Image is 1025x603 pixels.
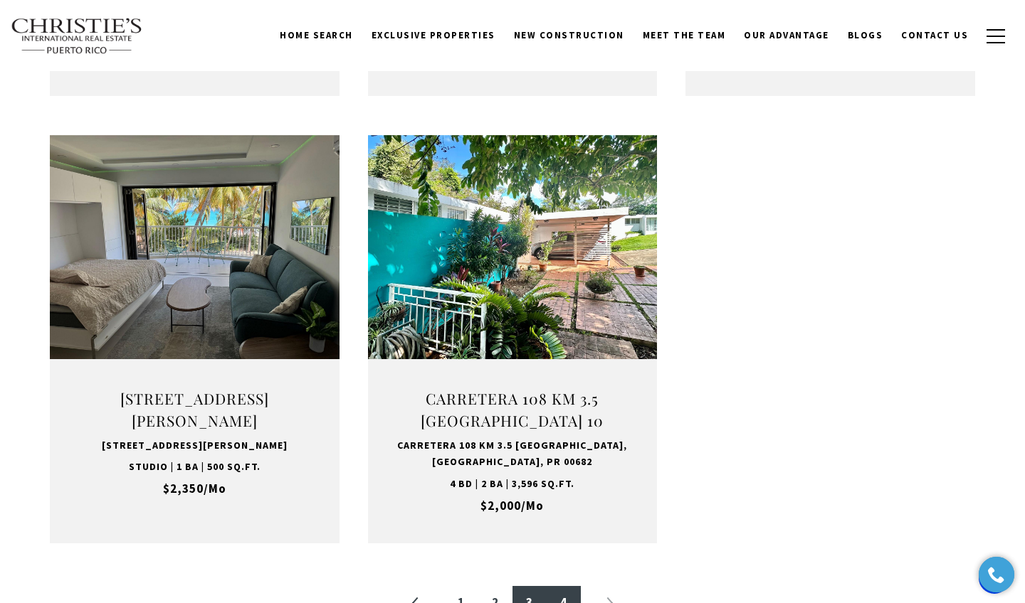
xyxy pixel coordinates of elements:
a: Blogs [839,22,893,49]
span: Our Advantage [744,29,829,41]
a: Meet the Team [634,22,735,49]
img: Christie's International Real Estate text transparent background [11,18,143,55]
a: Exclusive Properties [362,22,505,49]
a: Our Advantage [735,22,839,49]
a: Home Search [270,22,362,49]
a: New Construction [505,22,634,49]
span: Exclusive Properties [372,29,495,41]
span: New Construction [514,29,624,41]
span: Blogs [848,29,883,41]
span: Contact Us [901,29,968,41]
a: Contact Us [892,22,977,49]
button: button [977,16,1014,57]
